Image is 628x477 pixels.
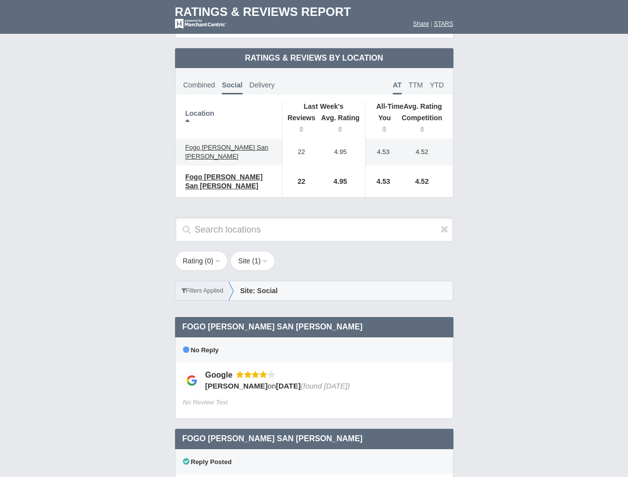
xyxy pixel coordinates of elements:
img: mc-powered-by-logo-white-103.png [175,19,226,29]
a: Fogo [PERSON_NAME] San [PERSON_NAME] [180,142,277,162]
span: Reply Posted [183,458,232,466]
span: 1 [255,257,259,265]
span: [PERSON_NAME] [205,382,268,390]
div: Filters Applied [176,281,229,300]
div: on [205,381,439,391]
th: Reviews: activate to sort column ascending [282,111,316,139]
button: Rating (0) [175,251,228,271]
span: All-Time [376,102,404,110]
span: Delivery [250,81,275,89]
th: Location: activate to sort column descending [176,102,282,139]
td: Ratings & Reviews by Location [175,48,453,68]
div: Site: Social [229,281,452,300]
td: 4.52 [396,139,453,165]
span: Fogo [PERSON_NAME] San [PERSON_NAME] [185,144,269,160]
th: Last Week's [282,102,365,111]
span: No Review Text [183,398,228,406]
span: | [431,20,432,27]
td: 4.53 [365,139,396,165]
a: Fogo [PERSON_NAME] San [PERSON_NAME] [180,171,277,192]
span: [DATE] [276,382,301,390]
span: Social [222,81,242,94]
span: Combined [183,81,215,89]
span: TTM [409,81,423,89]
img: Google [183,372,200,389]
div: Google [205,370,236,380]
button: Site (1) [230,251,275,271]
th: Avg. Rating: activate to sort column ascending [316,111,365,139]
td: 4.52 [396,165,453,197]
span: (found [DATE]) [301,382,350,390]
td: 4.95 [316,165,365,197]
span: Fogo [PERSON_NAME] San [PERSON_NAME] [182,434,363,443]
th: Competition: activate to sort column ascending [396,111,453,139]
a: Share [413,20,429,27]
td: 4.95 [316,139,365,165]
th: You: activate to sort column ascending [365,111,396,139]
a: STARS [434,20,453,27]
td: 22 [282,139,316,165]
span: YTD [430,81,444,89]
th: Avg. Rating [365,102,453,111]
span: AT [393,81,402,94]
span: 0 [207,257,211,265]
span: Fogo [PERSON_NAME] San [PERSON_NAME] [182,322,363,331]
td: 4.53 [365,165,396,197]
span: No Reply [183,346,219,354]
span: Fogo [PERSON_NAME] San [PERSON_NAME] [185,173,263,190]
td: 22 [282,165,316,197]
